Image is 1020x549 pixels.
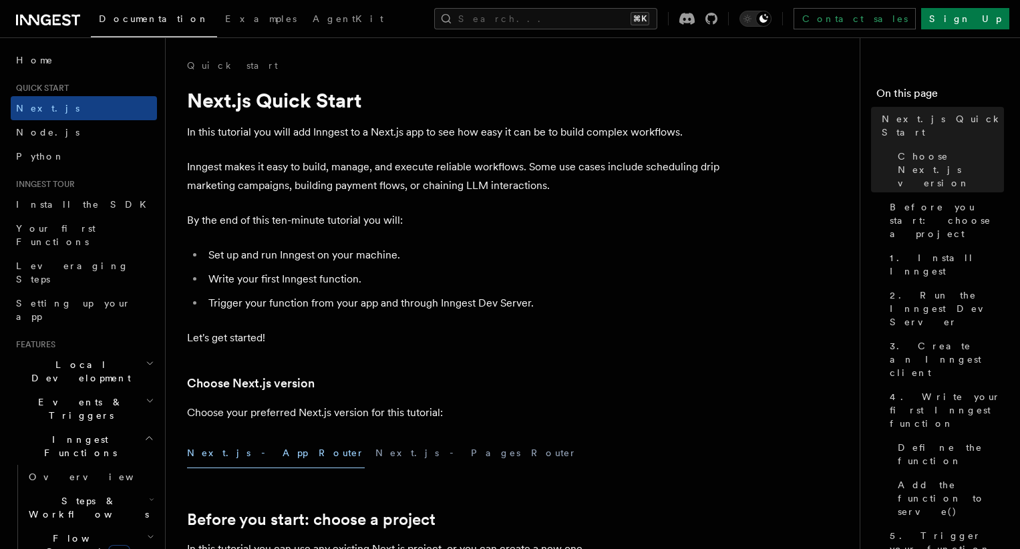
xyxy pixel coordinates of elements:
[11,83,69,94] span: Quick start
[16,151,65,162] span: Python
[16,223,96,247] span: Your first Functions
[884,246,1004,283] a: 1. Install Inngest
[898,478,1004,518] span: Add the function to serve()
[187,403,721,422] p: Choose your preferred Next.js version for this tutorial:
[739,11,772,27] button: Toggle dark mode
[217,4,305,36] a: Examples
[16,199,154,210] span: Install the SDK
[99,13,209,24] span: Documentation
[11,192,157,216] a: Install the SDK
[884,195,1004,246] a: Before you start: choose a project
[876,85,1004,107] h4: On this page
[11,254,157,291] a: Leveraging Steps
[876,107,1004,144] a: Next.js Quick Start
[11,120,157,144] a: Node.js
[29,472,166,482] span: Overview
[16,298,131,322] span: Setting up your app
[11,390,157,427] button: Events & Triggers
[225,13,297,24] span: Examples
[890,339,1004,379] span: 3. Create an Inngest client
[892,144,1004,195] a: Choose Next.js version
[11,216,157,254] a: Your first Functions
[11,339,55,350] span: Features
[434,8,657,29] button: Search...⌘K
[16,260,129,285] span: Leveraging Steps
[187,158,721,195] p: Inngest makes it easy to build, manage, and execute reliable workflows. Some use cases include sc...
[11,96,157,120] a: Next.js
[187,438,365,468] button: Next.js - App Router
[884,385,1004,435] a: 4. Write your first Inngest function
[23,465,157,489] a: Overview
[794,8,916,29] a: Contact sales
[631,12,649,25] kbd: ⌘K
[882,112,1004,139] span: Next.js Quick Start
[204,246,721,264] li: Set up and run Inngest on your machine.
[187,510,436,529] a: Before you start: choose a project
[204,294,721,313] li: Trigger your function from your app and through Inngest Dev Server.
[16,53,53,67] span: Home
[187,88,721,112] h1: Next.js Quick Start
[305,4,391,36] a: AgentKit
[375,438,577,468] button: Next.js - Pages Router
[11,179,75,190] span: Inngest tour
[16,127,79,138] span: Node.js
[23,489,157,526] button: Steps & Workflows
[91,4,217,37] a: Documentation
[11,395,146,422] span: Events & Triggers
[23,494,149,521] span: Steps & Workflows
[892,473,1004,524] a: Add the function to serve()
[204,270,721,289] li: Write your first Inngest function.
[892,435,1004,473] a: Define the function
[11,358,146,385] span: Local Development
[187,59,278,72] a: Quick start
[11,353,157,390] button: Local Development
[898,150,1004,190] span: Choose Next.js version
[187,123,721,142] p: In this tutorial you will add Inngest to a Next.js app to see how easy it can be to build complex...
[313,13,383,24] span: AgentKit
[187,211,721,230] p: By the end of this ten-minute tutorial you will:
[890,289,1004,329] span: 2. Run the Inngest Dev Server
[11,48,157,72] a: Home
[890,251,1004,278] span: 1. Install Inngest
[11,144,157,168] a: Python
[884,283,1004,334] a: 2. Run the Inngest Dev Server
[884,334,1004,385] a: 3. Create an Inngest client
[890,200,1004,240] span: Before you start: choose a project
[898,441,1004,468] span: Define the function
[11,291,157,329] a: Setting up your app
[187,374,315,393] a: Choose Next.js version
[921,8,1009,29] a: Sign Up
[11,427,157,465] button: Inngest Functions
[187,329,721,347] p: Let's get started!
[11,433,144,460] span: Inngest Functions
[16,103,79,114] span: Next.js
[890,390,1004,430] span: 4. Write your first Inngest function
